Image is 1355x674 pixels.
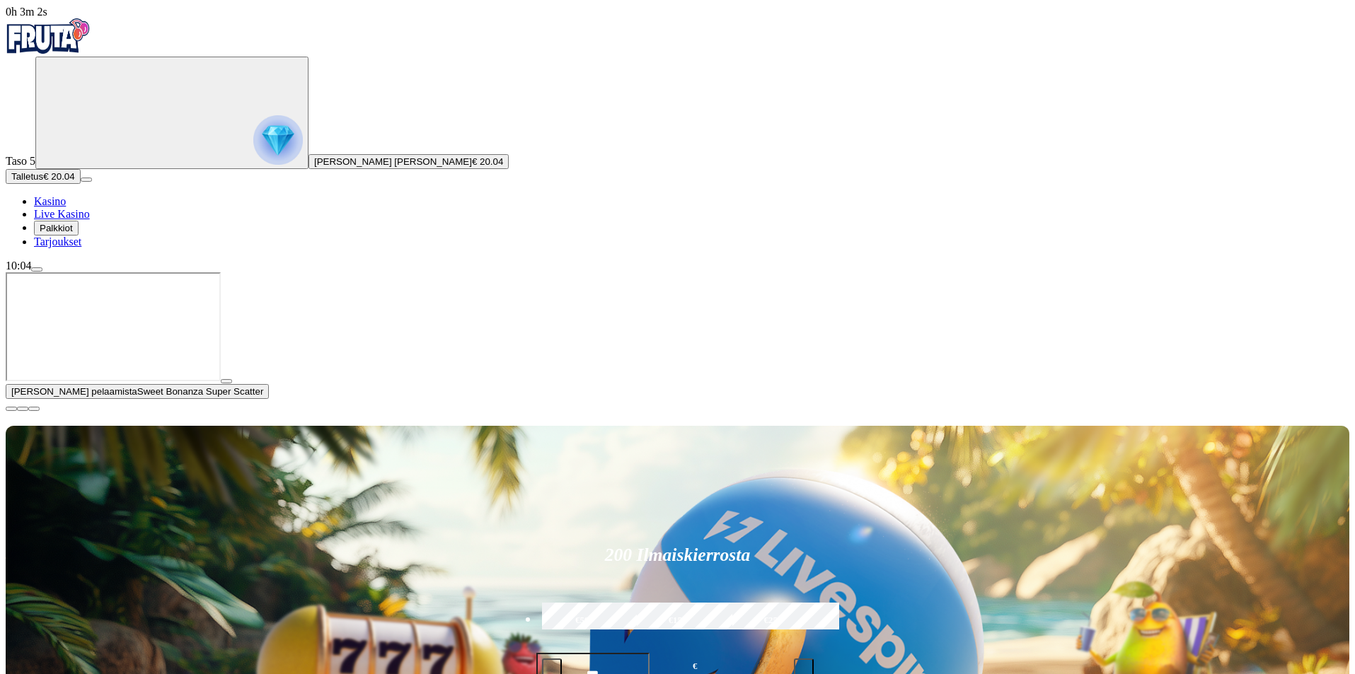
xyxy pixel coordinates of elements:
[538,600,626,641] label: €50
[221,379,232,383] button: play icon
[6,169,81,184] button: Talletusplus icon€ 20.04
[729,600,817,641] label: €250
[137,386,264,397] span: Sweet Bonanza Super Scatter
[6,44,91,56] a: Fruta
[6,18,1349,248] nav: Primary
[11,171,43,182] span: Talletus
[31,267,42,272] button: menu
[309,154,509,169] button: [PERSON_NAME] [PERSON_NAME]€ 20.04
[17,407,28,411] button: chevron-down icon
[34,236,81,248] a: Tarjoukset
[6,407,17,411] button: close icon
[34,195,66,207] a: Kasino
[40,223,73,233] span: Palkkiot
[81,178,92,182] button: menu
[28,407,40,411] button: fullscreen icon
[314,156,472,167] span: [PERSON_NAME] [PERSON_NAME]
[6,155,35,167] span: Taso 5
[6,6,47,18] span: user session time
[693,660,697,673] span: €
[633,600,721,641] label: €150
[6,272,221,381] iframe: Sweet Bonanza Super Scatter
[43,171,74,182] span: € 20.04
[11,386,137,397] span: [PERSON_NAME] pelaamista
[6,18,91,54] img: Fruta
[472,156,503,167] span: € 20.04
[35,57,309,169] button: reward progress
[34,208,90,220] a: Live Kasino
[34,221,79,236] button: Palkkiot
[6,195,1349,248] nav: Main menu
[6,260,31,272] span: 10:04
[253,115,303,165] img: reward progress
[6,384,269,399] button: [PERSON_NAME] pelaamistaSweet Bonanza Super Scatter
